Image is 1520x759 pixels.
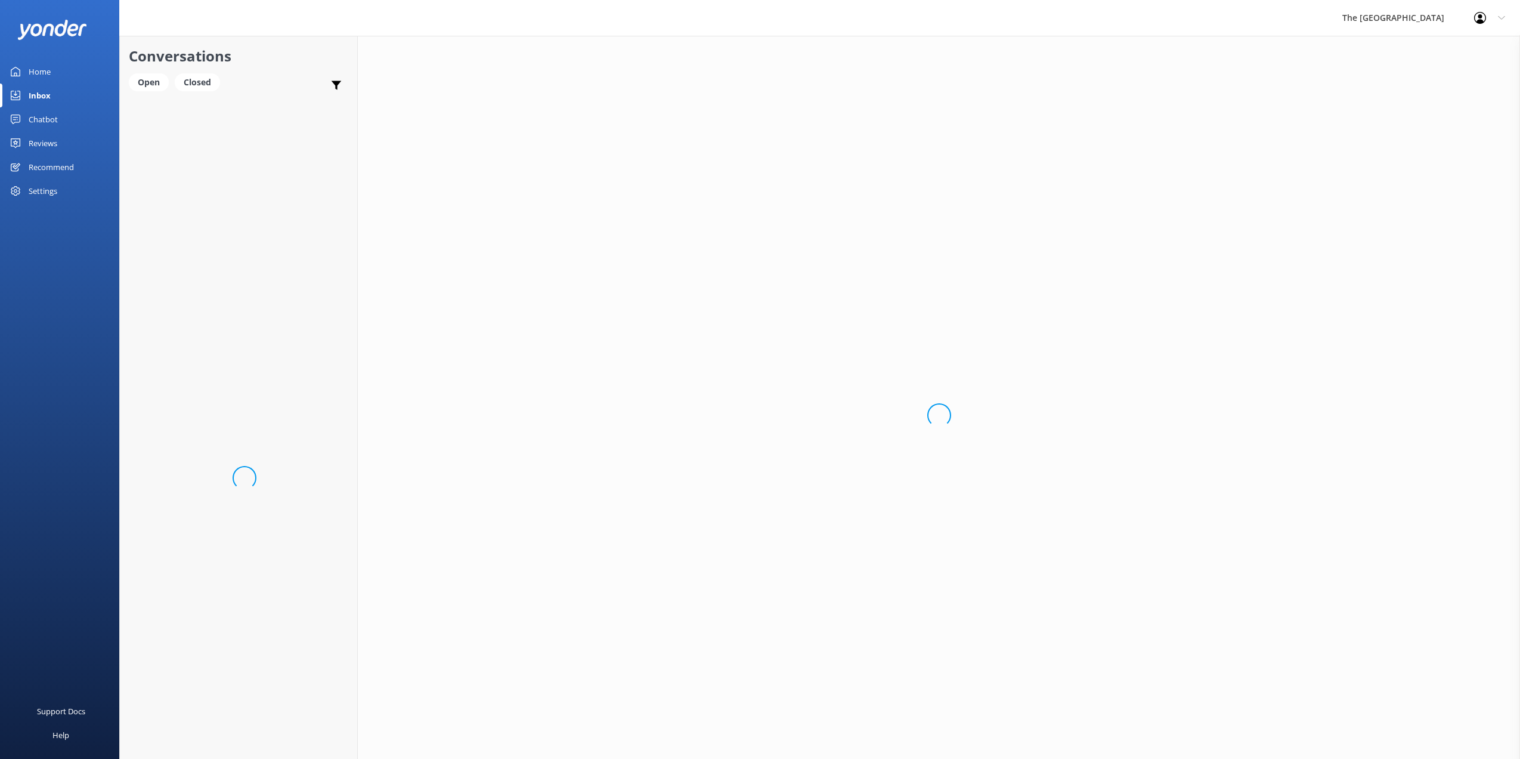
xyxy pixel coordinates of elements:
div: Reviews [29,131,57,155]
a: Closed [175,75,226,88]
div: Recommend [29,155,74,179]
a: Open [129,75,175,88]
div: Settings [29,179,57,203]
img: yonder-white-logo.png [18,20,86,39]
div: Chatbot [29,107,58,131]
div: Closed [175,73,220,91]
h2: Conversations [129,45,348,67]
div: Open [129,73,169,91]
div: Inbox [29,84,51,107]
div: Support Docs [37,699,85,723]
div: Help [52,723,69,747]
div: Home [29,60,51,84]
